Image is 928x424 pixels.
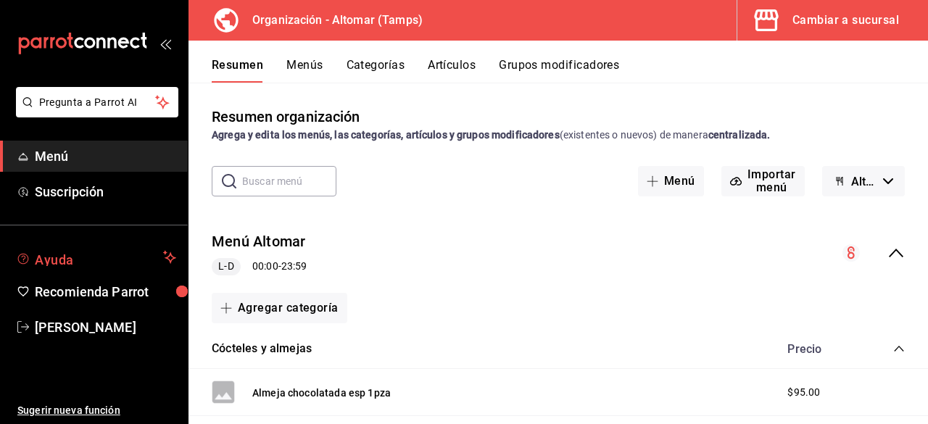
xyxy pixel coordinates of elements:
[35,146,176,166] span: Menú
[212,58,263,83] button: Resumen
[17,403,176,418] span: Sugerir nueva función
[851,175,877,188] span: Altomar - Borrador
[212,293,347,323] button: Agregar categoría
[241,12,423,29] h3: Organización - Altomar (Tamps)
[499,58,619,83] button: Grupos modificadores
[212,129,560,141] strong: Agrega y edita los menús, las categorías, artículos y grupos modificadores
[428,58,476,83] button: Artículos
[242,167,336,196] input: Buscar menú
[35,317,176,337] span: [PERSON_NAME]
[16,87,178,117] button: Pregunta a Parrot AI
[792,10,899,30] div: Cambiar a sucursal
[188,220,928,287] div: collapse-menu-row
[822,166,905,196] button: Altomar - Borrador
[212,231,306,252] button: Menú Altomar
[286,58,323,83] button: Menús
[35,182,176,201] span: Suscripción
[159,38,171,49] button: open_drawer_menu
[35,249,157,266] span: Ayuda
[347,58,405,83] button: Categorías
[893,343,905,354] button: collapse-category-row
[212,259,239,274] span: L-D
[10,105,178,120] a: Pregunta a Parrot AI
[252,386,391,400] button: Almeja chocolatada esp 1pza
[638,166,704,196] button: Menú
[212,258,307,275] div: 00:00 - 23:59
[212,106,360,128] div: Resumen organización
[708,129,771,141] strong: centralizada.
[212,58,928,83] div: navigation tabs
[212,128,905,143] div: (existentes o nuevos) de manera
[721,166,805,196] button: Importar menú
[35,282,176,302] span: Recomienda Parrot
[212,341,312,357] button: Cócteles y almejas
[787,385,820,400] span: $95.00
[773,342,866,356] div: Precio
[39,95,156,110] span: Pregunta a Parrot AI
